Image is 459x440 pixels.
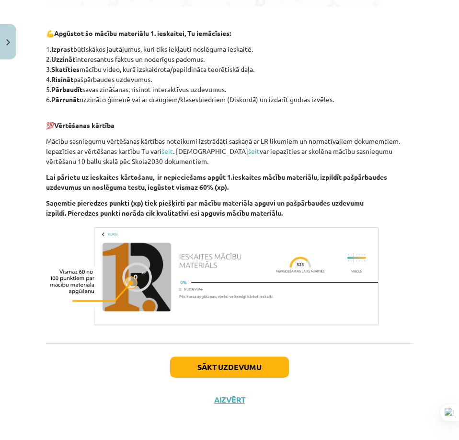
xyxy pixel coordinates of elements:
p: 💯 [46,110,413,130]
p: Mācību sasniegumu vērtēšanas kārtības noteikumi izstrādāti saskaņā ar LR likumiem un normatīvajie... [46,136,413,166]
button: Aizvērt [211,395,248,405]
button: Sākt uzdevumu [170,357,289,378]
p: 1. būtiskākos jautājumus, kuri tiks iekļauti noslēguma ieskaitē. 2. interesantus faktus un noderī... [46,44,413,104]
p: 💪 [46,28,413,38]
b: Uzzināt [51,55,75,63]
b: Saņemtie pieredzes punkti (xp) tiek piešķirti par mācību materiāla apguvi un pašpārbaudes uzdevum... [46,198,364,217]
img: icon-close-lesson-0947bae3869378f0d4975bcd49f059093ad1ed9edebbc8119c70593378902aed.svg [6,39,10,46]
a: šeit [248,147,260,155]
b: Vērtēšanas kārtība [54,121,115,129]
b: Apgūstot šo mācību materiālu 1. ieskaitei, Tu iemācīsies: [54,29,231,37]
b: Lai pārietu uz ieskaites kārtošanu, ir nepieciešams apgūt 1.ieskaites mācību materiālu, izpildīt ... [46,173,387,191]
b: Skatīties [51,65,80,73]
b: Izprast [51,45,73,53]
b: Risināt [51,75,73,83]
b: Pārrunāt [51,95,80,104]
b: Pārbaudīt [51,85,82,93]
a: šeit [161,147,173,155]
